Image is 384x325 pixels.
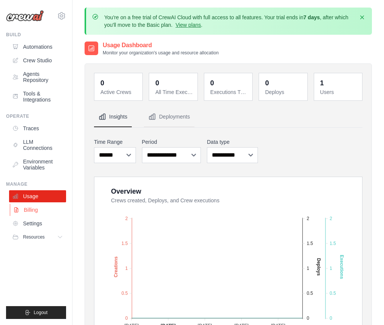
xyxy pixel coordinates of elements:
span: Logout [34,310,48,316]
dt: Deploys [265,88,302,96]
img: Logo [6,10,44,22]
button: Deployments [144,107,194,127]
a: View plans [176,22,201,28]
tspan: 0.5 [307,291,313,296]
dt: All Time Executions [155,88,193,96]
tspan: 0 [330,316,332,321]
nav: Tabs [94,107,362,127]
tspan: 1.5 [122,241,128,246]
div: 1 [320,78,324,88]
a: Traces [9,122,66,134]
text: Deploys [316,258,321,276]
div: Overview [111,186,141,197]
dt: Executions This Month [210,88,248,96]
span: Resources [23,234,45,240]
a: Settings [9,217,66,230]
a: Agents Repository [9,68,66,86]
tspan: 1.5 [330,241,336,246]
p: You're on a free trial of CrewAI Cloud with full access to all features. Your trial ends in , aft... [104,14,354,29]
p: Monitor your organization's usage and resource allocation [103,50,219,56]
a: Tools & Integrations [9,88,66,106]
tspan: 1.5 [307,241,313,246]
div: 0 [155,78,159,88]
a: Environment Variables [9,156,66,174]
tspan: 0.5 [330,291,336,296]
button: Insights [94,107,132,127]
div: 0 [100,78,104,88]
strong: 7 days [303,14,320,20]
button: Logout [6,306,66,319]
h2: Usage Dashboard [103,41,219,50]
dt: Active Crews [100,88,138,96]
dt: Crews created, Deploys, and Crew executions [111,197,353,204]
div: Manage [6,181,66,187]
tspan: 2 [307,216,309,221]
dt: Users [320,88,358,96]
tspan: 2 [125,216,128,221]
text: Executions [339,255,344,279]
div: Build [6,32,66,38]
tspan: 1 [307,266,309,271]
tspan: 0.5 [122,291,128,296]
tspan: 0 [125,316,128,321]
label: Period [142,138,201,146]
a: Automations [9,41,66,53]
tspan: 1 [125,266,128,271]
a: Crew Studio [9,54,66,66]
div: 0 [265,78,269,88]
a: Usage [9,190,66,202]
div: Operate [6,113,66,119]
tspan: 1 [330,266,332,271]
tspan: 2 [330,216,332,221]
label: Time Range [94,138,136,146]
div: 0 [210,78,214,88]
text: Creations [113,256,119,277]
a: Billing [10,204,67,216]
button: Resources [9,231,66,243]
label: Data type [207,138,258,146]
tspan: 0 [307,316,309,321]
a: LLM Connections [9,136,66,154]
